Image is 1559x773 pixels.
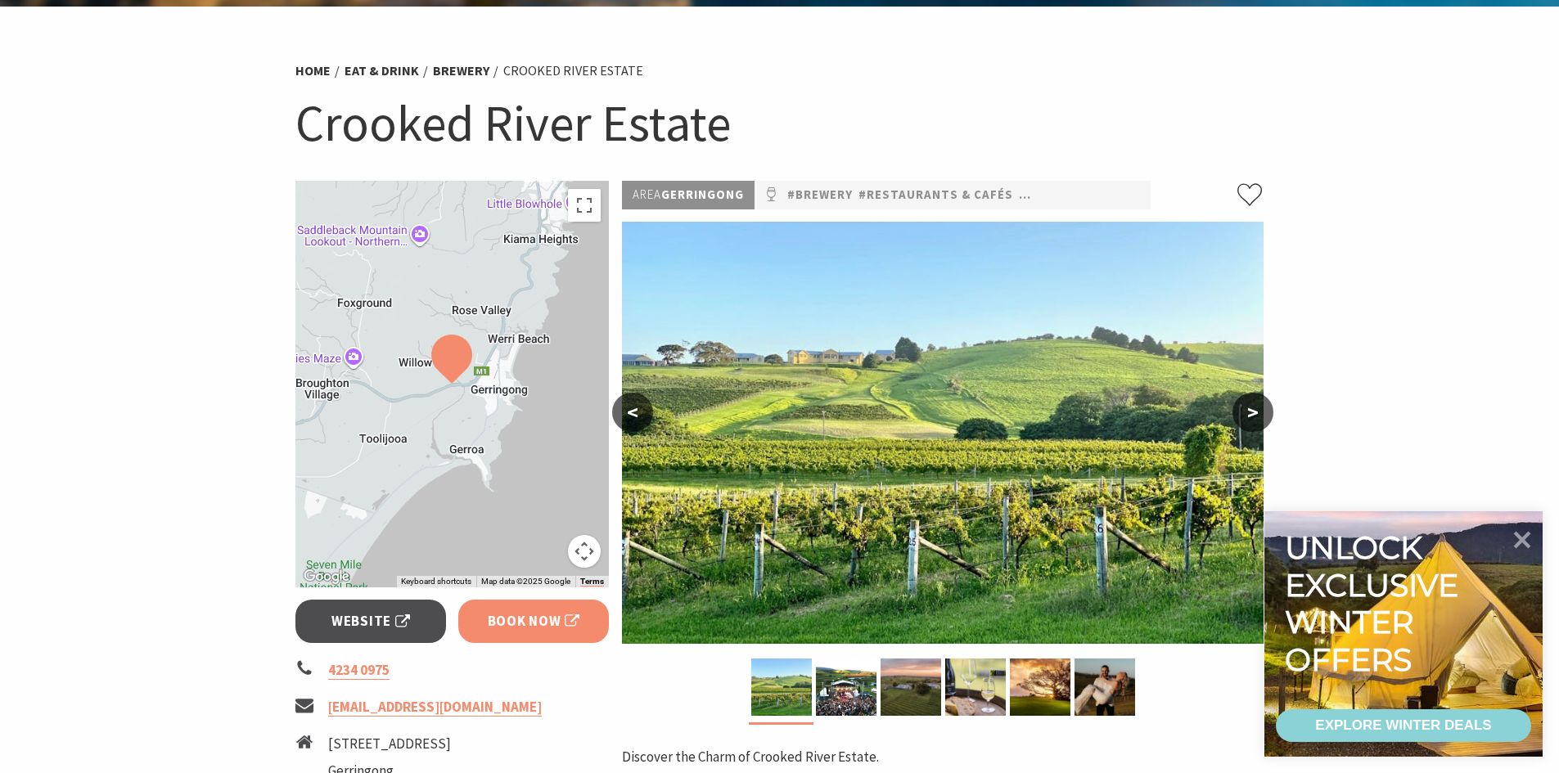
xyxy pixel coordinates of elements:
[787,185,853,205] a: #brewery
[858,185,1013,205] a: #Restaurants & Cafés
[295,90,1264,156] h1: Crooked River Estate
[568,189,601,222] button: Toggle fullscreen view
[881,658,941,716] img: Aerial view of Crooked River Wines, Gerringong
[622,222,1264,644] img: Vineyard View
[816,658,876,716] img: The Rubens
[1010,658,1070,716] img: Crooked River Estate
[503,61,643,82] li: Crooked River Estate
[622,746,1264,768] p: Discover the Charm of Crooked River Estate.
[612,393,653,432] button: <
[1075,658,1135,716] img: Crooked River Weddings
[1315,709,1491,742] div: EXPLORE WINTER DEALS
[488,610,580,632] span: Book Now
[295,62,331,79] a: Home
[633,187,661,202] span: Area
[458,600,610,643] a: Book Now
[580,577,604,586] a: Terms
[328,661,390,680] a: 4234 0975
[1276,709,1531,742] a: EXPLORE WINTER DEALS
[433,62,489,79] a: brewery
[328,698,542,717] a: [EMAIL_ADDRESS][DOMAIN_NAME]
[1285,529,1466,678] div: Unlock exclusive winter offers
[622,181,755,209] p: Gerringong
[295,600,447,643] a: Website
[751,658,812,716] img: Vineyard View
[401,576,471,587] button: Keyboard shortcuts
[300,566,354,587] img: Google
[345,62,419,79] a: Eat & Drink
[945,658,1006,716] img: Wines ready for tasting at the Crooked River Wines winery in Gerringong
[328,733,487,755] li: [STREET_ADDRESS]
[1232,393,1273,432] button: >
[300,566,354,587] a: Open this area in Google Maps (opens a new window)
[331,610,410,632] span: Website
[568,535,601,568] button: Map camera controls
[481,577,570,586] span: Map data ©2025 Google
[1019,185,1171,205] a: #Wineries & Breweries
